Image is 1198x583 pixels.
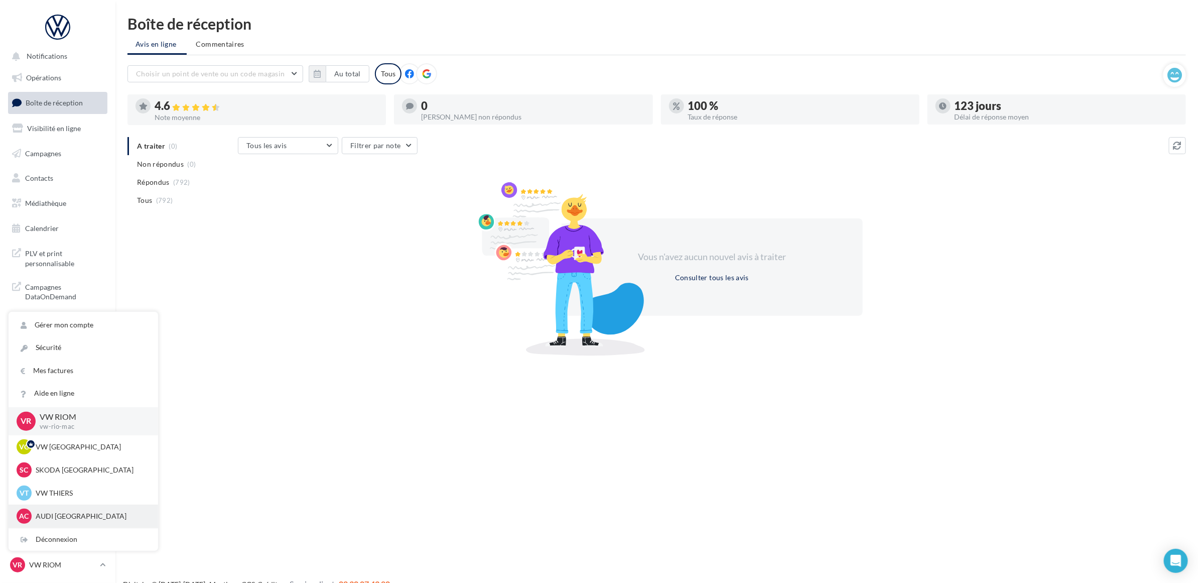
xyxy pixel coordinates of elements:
[137,177,170,187] span: Répondus
[136,69,285,78] span: Choisir un point de vente ou un code magasin
[6,143,109,164] a: Campagnes
[27,52,67,61] span: Notifications
[25,174,53,182] span: Contacts
[155,114,378,121] div: Note moyenne
[6,218,109,239] a: Calendrier
[21,415,32,427] span: VR
[40,422,142,431] p: vw-rio-mac
[36,488,146,498] p: VW THIERS
[196,39,244,49] span: Commentaires
[9,336,158,359] a: Sécurité
[326,65,369,82] button: Au total
[688,100,911,111] div: 100 %
[8,555,107,574] a: VR VW RIOM
[309,65,369,82] button: Au total
[6,276,109,306] a: Campagnes DataOnDemand
[9,314,158,336] a: Gérer mon compte
[25,224,59,232] span: Calendrier
[20,442,29,452] span: VC
[20,488,29,498] span: VT
[40,411,142,423] p: VW RIOM
[13,560,23,570] span: VR
[6,92,109,113] a: Boîte de réception
[6,193,109,214] a: Médiathèque
[246,141,287,150] span: Tous les avis
[6,118,109,139] a: Visibilité en ligne
[238,137,338,154] button: Tous les avis
[137,195,152,205] span: Tous
[137,159,184,169] span: Non répondus
[688,113,911,121] div: Taux de réponse
[342,137,418,154] button: Filtrer par note
[27,124,81,133] span: Visibilité en ligne
[188,160,196,168] span: (0)
[20,511,29,521] span: AC
[671,272,753,284] button: Consulter tous les avis
[25,280,103,302] span: Campagnes DataOnDemand
[9,382,158,405] a: Aide en ligne
[6,168,109,189] a: Contacts
[26,73,61,82] span: Opérations
[20,465,29,475] span: SC
[421,113,644,121] div: [PERSON_NAME] non répondus
[36,511,146,521] p: AUDI [GEOGRAPHIC_DATA]
[9,360,158,382] a: Mes factures
[6,243,109,272] a: PLV et print personnalisable
[955,113,1178,121] div: Délai de réponse moyen
[375,63,402,84] div: Tous
[127,16,1186,31] div: Boîte de réception
[626,251,798,264] div: Vous n'avez aucun nouvel avis à traiter
[156,196,173,204] span: (792)
[6,67,109,88] a: Opérations
[155,100,378,112] div: 4.6
[25,149,61,157] span: Campagnes
[1164,549,1188,573] div: Open Intercom Messenger
[26,98,83,107] span: Boîte de réception
[36,442,146,452] p: VW [GEOGRAPHIC_DATA]
[36,465,146,475] p: SKODA [GEOGRAPHIC_DATA]
[955,100,1178,111] div: 123 jours
[25,199,66,207] span: Médiathèque
[25,247,103,268] span: PLV et print personnalisable
[9,528,158,551] div: Déconnexion
[29,560,96,570] p: VW RIOM
[421,100,644,111] div: 0
[173,178,190,186] span: (792)
[127,65,303,82] button: Choisir un point de vente ou un code magasin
